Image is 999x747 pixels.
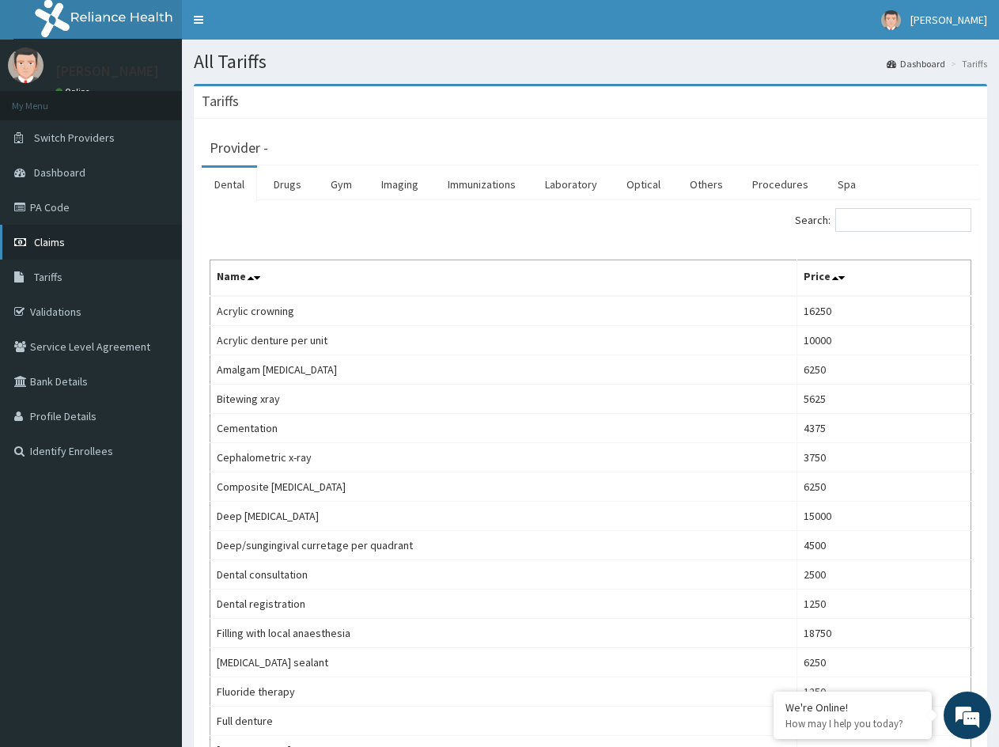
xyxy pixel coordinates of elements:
[795,208,971,232] label: Search:
[318,168,365,201] a: Gym
[55,86,93,97] a: Online
[797,531,971,560] td: 4500
[797,385,971,414] td: 5625
[369,168,431,201] a: Imaging
[797,443,971,472] td: 3750
[34,165,85,180] span: Dashboard
[797,648,971,677] td: 6250
[194,51,987,72] h1: All Tariffs
[210,355,797,385] td: Amalgam [MEDICAL_DATA]
[797,326,971,355] td: 10000
[435,168,528,201] a: Immunizations
[881,10,901,30] img: User Image
[785,700,920,715] div: We're Online!
[210,560,797,590] td: Dental consultation
[210,326,797,355] td: Acrylic denture per unit
[887,57,945,70] a: Dashboard
[210,260,797,297] th: Name
[797,260,971,297] th: Price
[797,677,971,707] td: 1250
[797,560,971,590] td: 2500
[210,443,797,472] td: Cephalometric x-ray
[740,168,821,201] a: Procedures
[947,57,987,70] li: Tariffs
[797,590,971,619] td: 1250
[34,235,65,249] span: Claims
[797,296,971,326] td: 16250
[210,502,797,531] td: Deep [MEDICAL_DATA]
[210,619,797,648] td: Filling with local anaesthesia
[614,168,673,201] a: Optical
[34,270,62,284] span: Tariffs
[532,168,610,201] a: Laboratory
[210,531,797,560] td: Deep/sungingival curretage per quadrant
[210,707,797,736] td: Full denture
[835,208,971,232] input: Search:
[55,64,159,78] p: [PERSON_NAME]
[210,677,797,707] td: Fluoride therapy
[797,619,971,648] td: 18750
[210,141,268,155] h3: Provider -
[210,648,797,677] td: [MEDICAL_DATA] sealant
[202,94,239,108] h3: Tariffs
[677,168,736,201] a: Others
[210,414,797,443] td: Cementation
[797,414,971,443] td: 4375
[910,13,987,27] span: [PERSON_NAME]
[797,355,971,385] td: 6250
[34,131,115,145] span: Switch Providers
[202,168,257,201] a: Dental
[825,168,868,201] a: Spa
[261,168,314,201] a: Drugs
[797,472,971,502] td: 6250
[797,502,971,531] td: 15000
[210,296,797,326] td: Acrylic crowning
[8,47,44,83] img: User Image
[210,590,797,619] td: Dental registration
[210,385,797,414] td: Bitewing xray
[785,717,920,730] p: How may I help you today?
[210,472,797,502] td: Composite [MEDICAL_DATA]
